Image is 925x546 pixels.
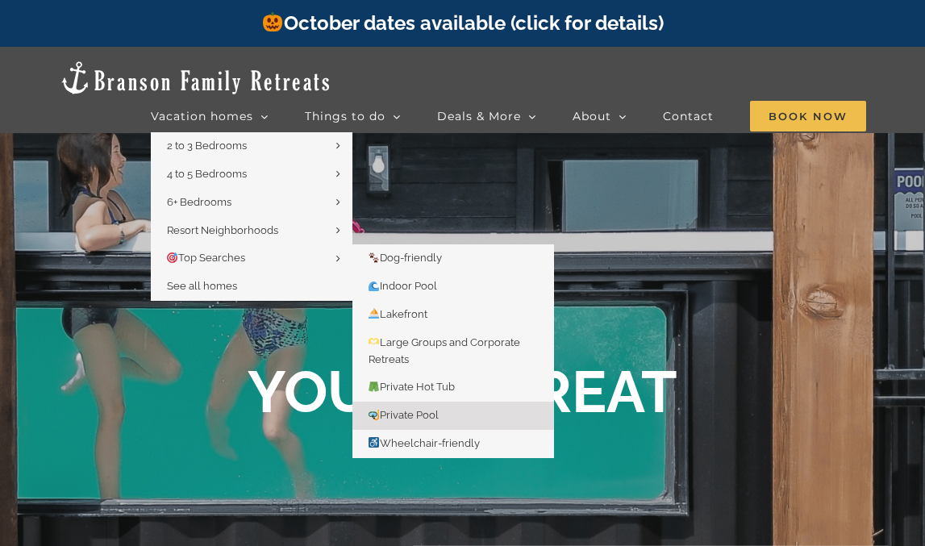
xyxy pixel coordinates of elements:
span: Indoor Pool [369,280,438,292]
span: See all homes [167,280,237,292]
img: 🤿 [369,410,379,420]
img: 🩳 [369,381,379,392]
a: 🐾Dog-friendly [352,244,554,273]
img: 🎃 [263,12,282,31]
img: 🐾 [369,252,379,263]
nav: Main Menu [151,100,866,132]
span: About [573,110,611,122]
a: 🩳Private Hot Tub [352,373,554,402]
a: Things to do [305,100,401,132]
a: 6+ Bedrooms [151,189,352,217]
a: Deals & More [437,100,536,132]
img: ⛵️ [369,308,379,319]
span: Resort Neighborhoods [167,224,278,236]
a: ⛵️Lakefront [352,301,554,329]
a: About [573,100,627,132]
a: See all homes [151,273,352,301]
span: Private Hot Tub [369,381,456,393]
span: Top Searches [167,252,246,264]
a: 🤿Private Pool [352,402,554,430]
span: Deals & More [437,110,521,122]
a: Vacation homes [151,100,269,132]
a: 🫶Large Groups and Corporate Retreats [352,329,554,374]
a: Resort Neighborhoods [151,217,352,245]
span: Private Pool [369,409,440,421]
img: 🌊 [369,281,379,291]
b: BOOK YOUR RETREAT [248,288,677,426]
a: ♿️Wheelchair-friendly [352,430,554,458]
span: 6+ Bedrooms [167,196,231,208]
img: ♿️ [369,437,379,448]
span: 4 to 5 Bedrooms [167,168,247,180]
span: 2 to 3 Bedrooms [167,140,247,152]
img: 🫶 [369,336,379,347]
span: Things to do [305,110,385,122]
span: Lakefront [369,308,428,320]
span: Contact [663,110,714,122]
a: 🌊Indoor Pool [352,273,554,301]
a: 2 to 3 Bedrooms [151,132,352,160]
span: Vacation homes [151,110,253,122]
a: Book Now [750,100,866,132]
a: Contact [663,100,714,132]
span: Large Groups and Corporate Retreats [369,336,521,365]
span: Wheelchair-friendly [369,437,481,449]
span: Book Now [750,101,866,131]
img: Branson Family Retreats Logo [59,60,332,96]
a: 🎯Top Searches [151,244,352,273]
img: 🎯 [167,252,177,263]
a: 4 to 5 Bedrooms [151,160,352,189]
a: October dates available (click for details) [261,11,663,35]
span: Dog-friendly [369,252,443,264]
